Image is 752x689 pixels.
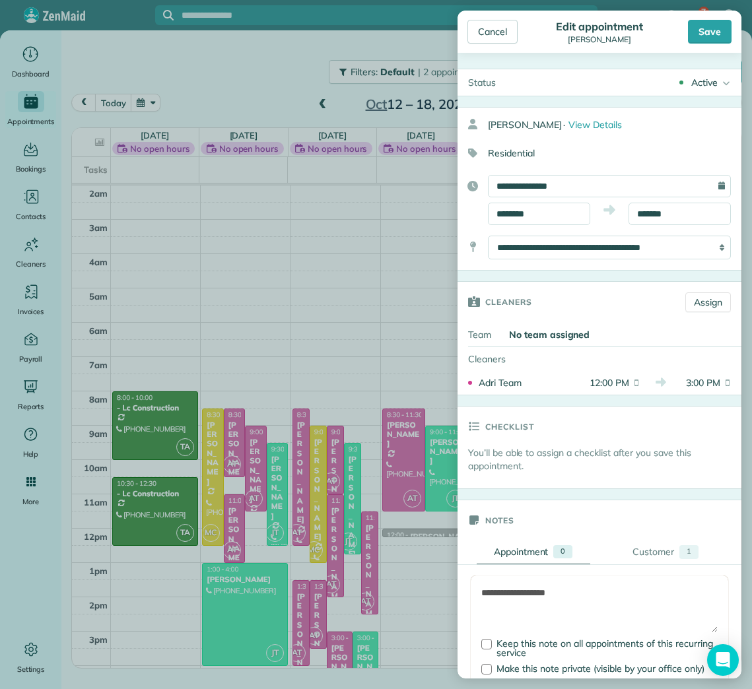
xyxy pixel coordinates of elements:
div: Customer [632,545,674,559]
div: 1 [679,545,699,559]
div: Adri Team [479,376,580,389]
div: Cleaners [458,347,550,371]
span: View Details [568,119,622,131]
div: Edit appointment [552,20,646,33]
div: Save [688,20,732,44]
div: Active [691,76,718,89]
span: 3:00 PM [675,376,720,389]
p: You’ll be able to assign a checklist after you save this appointment. [468,446,741,473]
span: Keep this note on all appointments of this recurring service [496,638,713,659]
div: Appointment [494,545,549,558]
strong: No team assigned [509,329,590,341]
span: Make this note private (visible by your office only) [496,663,704,674]
div: Residential [458,142,731,164]
a: Assign [685,292,731,312]
div: Status [458,69,506,96]
h3: Checklist [485,407,534,446]
div: [PERSON_NAME] [552,35,646,44]
span: 12:00 PM [584,376,629,389]
div: Cancel [467,20,518,44]
span: · [563,119,565,131]
h3: Cleaners [485,282,532,321]
div: Team [458,323,504,346]
h3: Notes [485,500,514,540]
div: [PERSON_NAME] [488,113,741,137]
div: Open Intercom Messenger [707,644,739,676]
div: 0 [553,545,572,558]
